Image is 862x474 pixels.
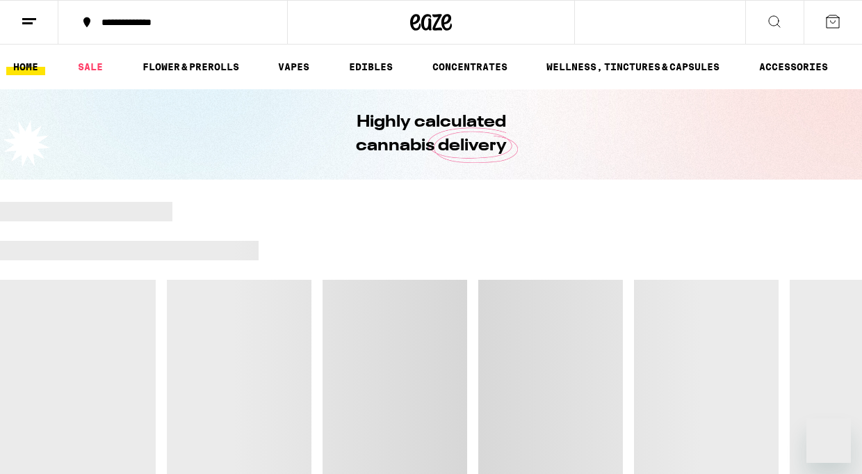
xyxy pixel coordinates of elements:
a: EDIBLES [342,58,400,75]
a: CONCENTRATES [425,58,514,75]
a: WELLNESS, TINCTURES & CAPSULES [539,58,726,75]
iframe: Button to launch messaging window [806,418,851,463]
a: SALE [71,58,110,75]
h1: Highly calculated cannabis delivery [316,111,546,158]
a: ACCESSORIES [752,58,835,75]
a: HOME [6,58,45,75]
a: VAPES [271,58,316,75]
a: FLOWER & PREROLLS [136,58,246,75]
